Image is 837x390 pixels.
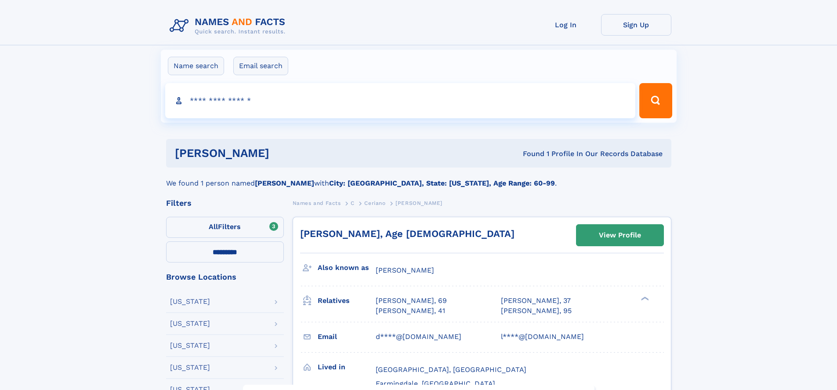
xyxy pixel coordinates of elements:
h3: Also known as [318,260,376,275]
h3: Email [318,329,376,344]
img: Logo Names and Facts [166,14,293,38]
label: Email search [233,57,288,75]
div: [US_STATE] [170,320,210,327]
div: [US_STATE] [170,298,210,305]
a: Names and Facts [293,197,341,208]
a: Ceriano [364,197,385,208]
span: [PERSON_NAME] [395,200,442,206]
b: [PERSON_NAME] [255,179,314,187]
div: Browse Locations [166,273,284,281]
div: [US_STATE] [170,364,210,371]
a: View Profile [576,225,663,246]
div: We found 1 person named with . [166,168,671,189]
a: [PERSON_NAME], 41 [376,306,445,316]
div: Found 1 Profile In Our Records Database [396,149,663,159]
input: search input [165,83,636,118]
h1: [PERSON_NAME] [175,148,396,159]
div: ❯ [639,296,649,302]
h3: Lived in [318,360,376,375]
h3: Relatives [318,293,376,308]
a: Log In [531,14,601,36]
span: [PERSON_NAME] [376,266,434,274]
a: [PERSON_NAME], 95 [501,306,572,316]
span: C [351,200,355,206]
span: All [209,222,218,231]
a: [PERSON_NAME], 69 [376,296,447,306]
div: [US_STATE] [170,342,210,349]
a: C [351,197,355,208]
span: Farmingdale, [GEOGRAPHIC_DATA] [376,379,495,388]
label: Name search [168,57,224,75]
button: Search Button [639,83,672,118]
label: Filters [166,217,284,238]
b: City: [GEOGRAPHIC_DATA], State: [US_STATE], Age Range: 60-99 [329,179,555,187]
a: [PERSON_NAME], 37 [501,296,571,306]
div: Filters [166,199,284,207]
span: [GEOGRAPHIC_DATA], [GEOGRAPHIC_DATA] [376,365,526,374]
a: Sign Up [601,14,671,36]
span: Ceriano [364,200,385,206]
a: [PERSON_NAME], Age [DEMOGRAPHIC_DATA] [300,228,515,239]
div: View Profile [599,225,641,245]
